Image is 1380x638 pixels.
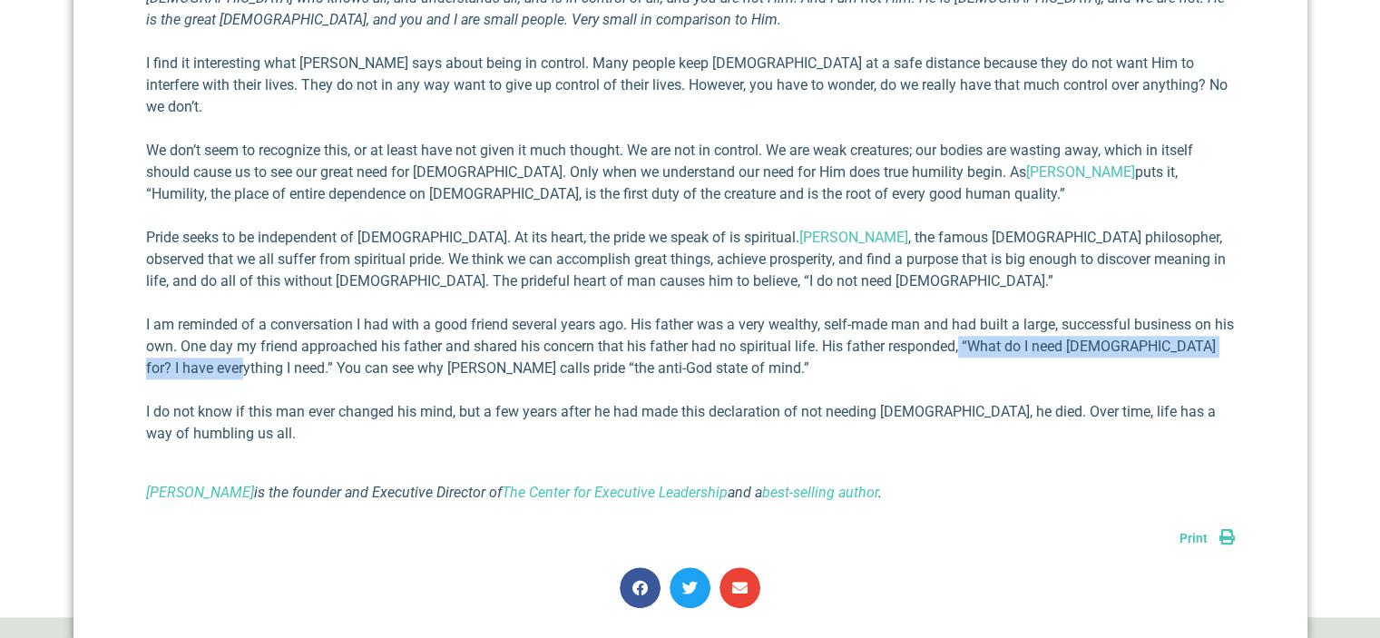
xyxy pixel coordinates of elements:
a: [PERSON_NAME] [146,484,254,501]
a: [PERSON_NAME] [799,229,908,246]
p: I find it interesting what [PERSON_NAME] says about being in control. Many people keep [DEMOGRAPH... [146,53,1235,118]
p: We don’t seem to recognize this, or at least have not given it much thought. We are not in contro... [146,140,1235,205]
div: Share on email [719,567,760,608]
div: Share on twitter [670,567,710,608]
span: Print [1179,531,1208,545]
p: Pride seeks to be independent of [DEMOGRAPHIC_DATA]. At its heart, the pride we speak of is spiri... [146,227,1235,292]
em: is the founder and Executive Director of and a . [146,484,882,501]
a: best-selling author [762,484,878,501]
p: I am reminded of a conversation I had with a good friend several years ago. His father was a very... [146,314,1235,379]
a: [PERSON_NAME] [1026,163,1135,181]
a: Print [1179,531,1235,545]
div: Share on facebook [620,567,661,608]
a: The Center for Executive Leadership [502,484,728,501]
p: I do not know if this man ever changed his mind, but a few years after he had made this declarati... [146,401,1235,445]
